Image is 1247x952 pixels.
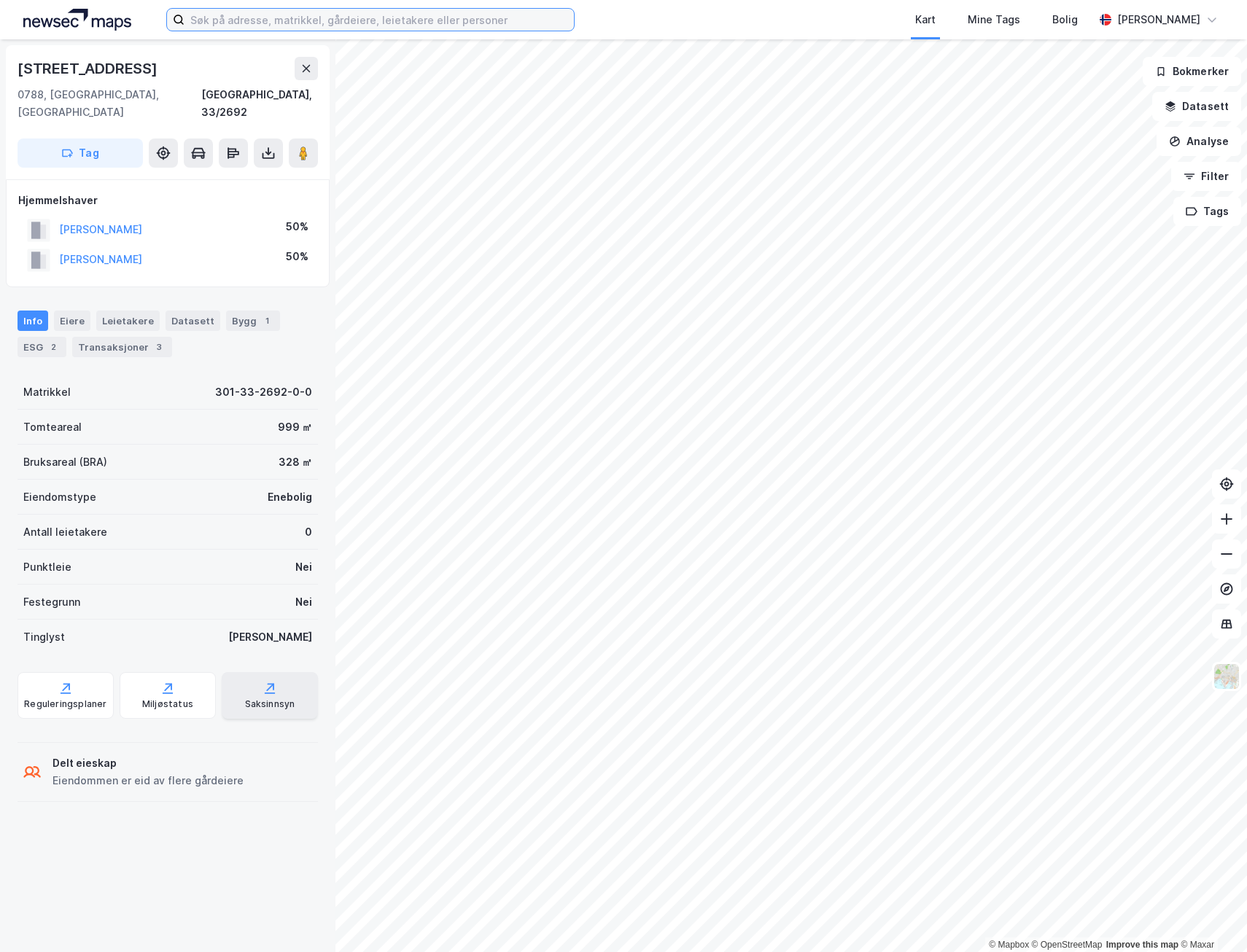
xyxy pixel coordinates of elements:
[23,488,96,506] div: Eiendomstype
[184,9,574,31] input: Søk på adresse, matrikkel, gårdeiere, leietakere eller personer
[23,453,107,471] div: Bruksareal (BRA)
[268,488,312,506] div: Enebolig
[152,340,166,354] div: 3
[23,628,65,646] div: Tinglyst
[226,311,280,331] div: Bygg
[1173,197,1241,226] button: Tags
[23,9,131,31] img: logo.a4113a55bc3d86da70a041830d287a7e.svg
[278,418,312,436] div: 999 ㎡
[18,311,48,331] div: Info
[18,57,160,80] div: [STREET_ADDRESS]
[201,86,318,121] div: [GEOGRAPHIC_DATA], 33/2692
[305,523,312,541] div: 0
[23,418,82,436] div: Tomteareal
[989,940,1029,950] a: Mapbox
[24,698,106,710] div: Reguleringsplaner
[23,558,71,576] div: Punktleie
[23,523,107,541] div: Antall leietakere
[915,11,936,28] div: Kart
[1117,11,1200,28] div: [PERSON_NAME]
[1152,92,1241,121] button: Datasett
[96,311,160,331] div: Leietakere
[245,698,295,710] div: Saksinnsyn
[72,337,172,357] div: Transaksjoner
[18,138,143,168] button: Tag
[260,313,274,328] div: 1
[18,86,201,121] div: 0788, [GEOGRAPHIC_DATA], [GEOGRAPHIC_DATA]
[968,11,1020,28] div: Mine Tags
[1143,57,1241,86] button: Bokmerker
[23,593,80,611] div: Festegrunn
[295,558,312,576] div: Nei
[228,628,312,646] div: [PERSON_NAME]
[53,754,244,772] div: Delt eieskap
[54,311,90,331] div: Eiere
[295,593,312,611] div: Nei
[1157,127,1241,156] button: Analyse
[18,337,66,357] div: ESG
[286,248,308,265] div: 50%
[46,340,61,354] div: 2
[1213,663,1240,690] img: Z
[53,772,244,789] div: Eiendommen er eid av flere gårdeiere
[23,383,71,401] div: Matrikkel
[142,698,193,710] div: Miljøstatus
[1106,940,1178,950] a: Improve this map
[215,383,312,401] div: 301-33-2692-0-0
[1171,162,1241,191] button: Filter
[1032,940,1103,950] a: OpenStreetMap
[279,453,312,471] div: 328 ㎡
[1052,11,1078,28] div: Bolig
[286,218,308,235] div: 50%
[1174,882,1247,952] iframe: Chat Widget
[18,192,317,209] div: Hjemmelshaver
[166,311,220,331] div: Datasett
